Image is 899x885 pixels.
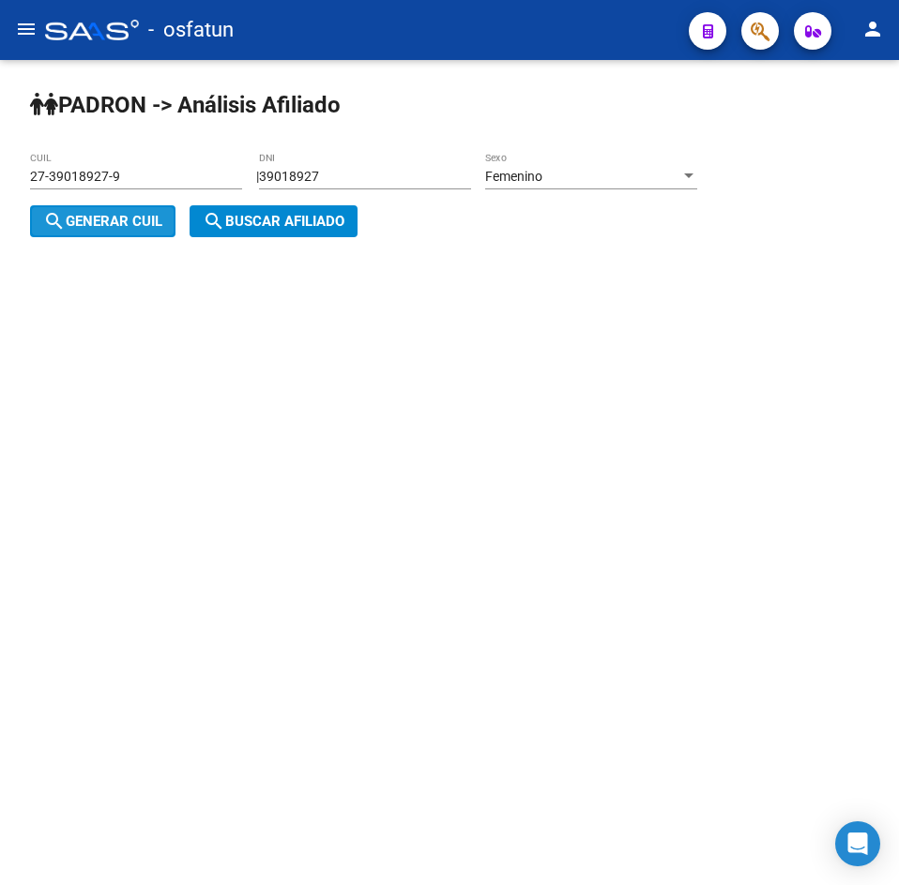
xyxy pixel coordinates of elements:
div: Open Intercom Messenger [835,821,880,866]
mat-icon: search [203,210,225,232]
span: Buscar afiliado [203,213,344,230]
button: Buscar afiliado [190,205,358,237]
strong: PADRON -> Análisis Afiliado [30,92,341,118]
span: Generar CUIL [43,213,162,230]
span: - osfatun [148,9,234,51]
mat-icon: menu [15,18,38,40]
mat-icon: search [43,210,66,232]
span: Femenino [485,169,542,184]
button: Generar CUIL [30,205,175,237]
div: | [30,169,711,230]
mat-icon: person [861,18,884,40]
